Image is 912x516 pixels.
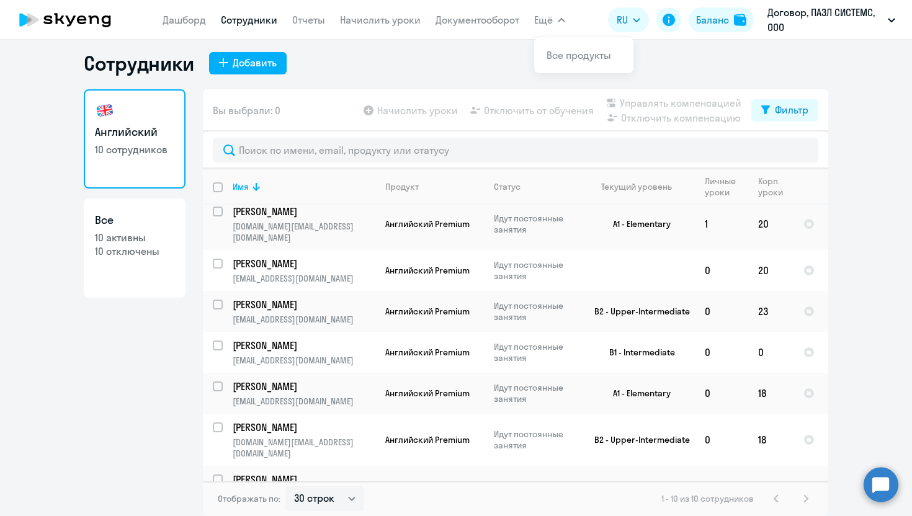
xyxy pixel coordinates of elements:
p: [DOMAIN_NAME][EMAIL_ADDRESS][DOMAIN_NAME] [233,221,375,243]
td: 18 [748,373,794,414]
p: [EMAIL_ADDRESS][DOMAIN_NAME] [233,355,375,366]
a: [PERSON_NAME] [233,380,375,393]
input: Поиск по имени, email, продукту или статусу [213,138,818,162]
a: [PERSON_NAME] [233,473,375,486]
p: Идут постоянные занятия [494,300,579,322]
a: [PERSON_NAME] [233,339,375,352]
h3: Английский [95,124,174,140]
p: [PERSON_NAME] [233,380,373,393]
a: Документооборот [436,14,519,26]
a: Сотрудники [221,14,277,26]
div: Текущий уровень [589,181,694,192]
a: Все10 активны10 отключены [84,198,186,298]
button: Договор, ПАЗЛ СИСТЕМС, ООО [761,5,901,35]
p: 10 отключены [95,244,174,258]
span: Ещё [534,12,553,27]
h3: Все [95,212,174,228]
p: [PERSON_NAME] [233,257,373,270]
p: [PERSON_NAME] [233,205,373,218]
span: Английский Premium [385,306,470,317]
a: [PERSON_NAME] [233,298,375,311]
span: RU [617,12,628,27]
div: Фильтр [775,102,808,117]
td: 0 [695,414,748,466]
a: [PERSON_NAME] [233,257,375,270]
td: 18 [748,414,794,466]
button: Ещё [534,7,565,32]
span: Английский Premium [385,265,470,276]
td: B2 - Upper-Intermediate [579,291,695,332]
td: 0 [748,332,794,373]
p: Договор, ПАЗЛ СИСТЕМС, ООО [767,5,883,35]
p: [EMAIL_ADDRESS][DOMAIN_NAME] [233,273,375,284]
span: Английский Premium [385,434,470,445]
p: [PERSON_NAME] [233,473,373,486]
div: Статус [494,181,521,192]
a: Отчеты [292,14,325,26]
td: B2 - Upper-Intermediate [579,414,695,466]
div: Текущий уровень [601,181,672,192]
button: Фильтр [751,99,818,122]
td: B1 - Intermediate [579,332,695,373]
td: 0 [695,291,748,332]
a: Все продукты [547,49,611,61]
h1: Сотрудники [84,51,194,76]
p: [DOMAIN_NAME][EMAIL_ADDRESS][DOMAIN_NAME] [233,437,375,459]
button: Балансbalance [689,7,754,32]
p: [EMAIL_ADDRESS][DOMAIN_NAME] [233,314,375,325]
a: Английский10 сотрудников [84,89,186,189]
button: RU [608,7,649,32]
td: 20 [748,250,794,291]
p: 10 активны [95,231,174,244]
div: Баланс [696,12,729,27]
p: Идут постоянные занятия [494,382,579,404]
p: Идут постоянные занятия [494,341,579,363]
span: Английский Premium [385,347,470,358]
img: balance [734,14,746,26]
span: 1 - 10 из 10 сотрудников [661,493,754,504]
td: A1 - Elementary [579,198,695,250]
div: Корп. уроки [758,176,793,198]
span: Английский Premium [385,388,470,399]
div: Добавить [233,55,277,70]
td: 1 [695,198,748,250]
span: Английский Premium [385,218,470,229]
p: Идут постоянные занятия [494,213,579,235]
div: Личные уроки [705,176,748,198]
img: english [95,100,115,120]
div: Личные уроки [705,176,740,198]
span: Отображать по: [218,493,280,504]
td: 23 [748,291,794,332]
a: Начислить уроки [340,14,421,26]
p: [PERSON_NAME] [233,339,373,352]
span: Вы выбрали: 0 [213,103,280,118]
a: [PERSON_NAME] [233,205,375,218]
p: 10 сотрудников [95,143,174,156]
p: Идут постоянные занятия [494,481,579,503]
p: Идут постоянные занятия [494,429,579,451]
a: Дашборд [163,14,206,26]
div: Продукт [385,181,419,192]
td: 0 [695,373,748,414]
td: 0 [695,250,748,291]
p: Идут постоянные занятия [494,259,579,282]
button: Добавить [209,52,287,74]
a: [PERSON_NAME] [233,420,375,434]
div: Имя [233,181,375,192]
p: [PERSON_NAME] [233,298,373,311]
div: Корп. уроки [758,176,785,198]
td: 20 [748,198,794,250]
p: [EMAIL_ADDRESS][DOMAIN_NAME] [233,396,375,407]
td: A1 - Elementary [579,373,695,414]
td: 0 [695,332,748,373]
div: Продукт [385,181,483,192]
div: Имя [233,181,249,192]
div: Статус [494,181,579,192]
p: [PERSON_NAME] [233,420,373,434]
